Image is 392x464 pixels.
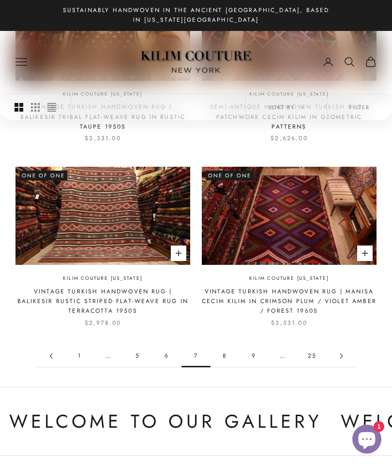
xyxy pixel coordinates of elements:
nav: Pagination navigation [36,346,356,368]
button: Switch to compact product images [47,94,56,120]
sale-price: $2,626.00 [271,134,307,144]
a: Vintage Turkish Handwoven Rug | Balikesir Rustic Striped Flat-Weave Rug in Terracotta 1950s [15,287,190,317]
button: Switch to larger product images [15,94,23,120]
span: 7 [181,346,211,367]
img: Logo of Kilim Couture New York [136,39,256,85]
span: One of One [206,171,254,181]
nav: Primary navigation [15,56,116,68]
a: Go to page 1 [65,346,94,367]
span: … [269,346,298,367]
a: Go to page 5 [123,346,152,367]
a: Go to page 6 [152,346,181,367]
a: Go to page 25 [298,346,327,367]
p: Welcome to Our Gallery [8,406,321,437]
button: Switch to smaller product images [31,94,40,120]
sale-price: $3,331.00 [271,319,307,328]
a: Kilim Couture [US_STATE] [249,275,329,283]
a: Kilim Couture [US_STATE] [63,275,142,283]
a: Vintage Turkish Handwoven Rug | Manisa Cecim Kilim in Crimson Plum / Violet Amber / Forest 1960s [202,287,377,317]
a: Go to page 6 [36,346,65,367]
a: Go to page 8 [211,346,240,367]
span: Sort by [268,103,304,112]
button: Filter [327,94,392,120]
a: Go to page 8 [327,346,356,367]
inbox-online-store-chat: Shopify online store chat [349,425,384,456]
sale-price: $2,978.00 [85,319,121,328]
span: One of One [19,171,67,181]
sale-price: $3,331.00 [85,134,121,144]
a: Go to page 9 [240,346,269,367]
button: Sort by [246,94,327,120]
span: … [94,346,123,367]
p: Sustainably Handwoven in the Ancient [GEOGRAPHIC_DATA], Based in [US_STATE][GEOGRAPHIC_DATA] [60,6,332,25]
img: a magnificent and true authentic striped Turkish kilim rug in rustic earth tones like terracotta ... [15,167,190,265]
nav: Secondary navigation [322,56,377,68]
img: Authentic Turkish Cecim Kilim Rug in Red, Purple, Blue, and Green [202,167,377,265]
